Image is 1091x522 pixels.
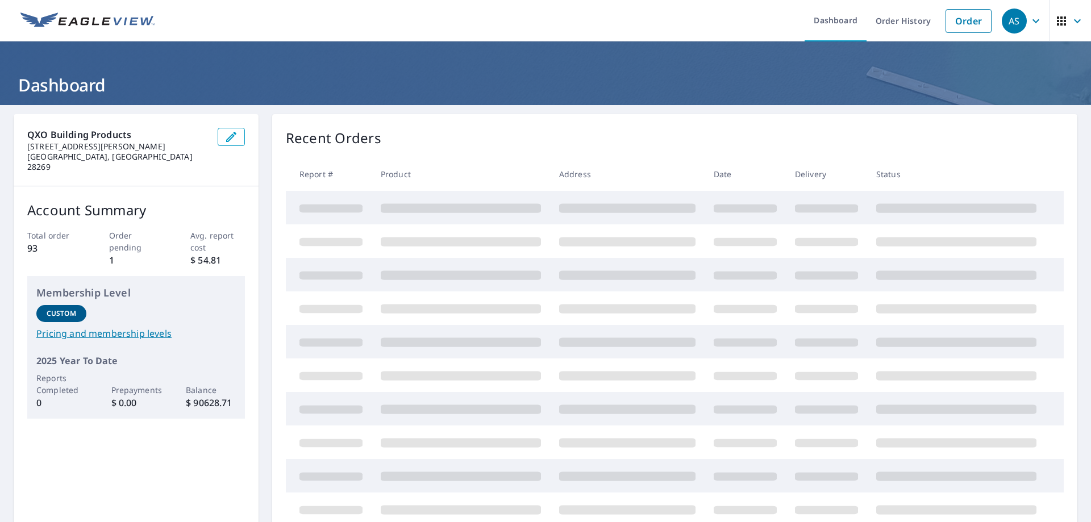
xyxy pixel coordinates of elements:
[550,157,705,191] th: Address
[946,9,992,33] a: Order
[705,157,786,191] th: Date
[190,229,245,253] p: Avg. report cost
[190,253,245,267] p: $ 54.81
[14,73,1077,97] h1: Dashboard
[372,157,550,191] th: Product
[186,384,236,396] p: Balance
[36,285,236,300] p: Membership Level
[27,128,209,141] p: QXO Building Products
[286,157,372,191] th: Report #
[27,152,209,172] p: [GEOGRAPHIC_DATA], [GEOGRAPHIC_DATA] 28269
[27,141,209,152] p: [STREET_ADDRESS][PERSON_NAME]
[36,354,236,368] p: 2025 Year To Date
[109,229,164,253] p: Order pending
[286,128,381,148] p: Recent Orders
[36,396,86,410] p: 0
[36,327,236,340] a: Pricing and membership levels
[111,384,161,396] p: Prepayments
[20,12,155,30] img: EV Logo
[27,200,245,220] p: Account Summary
[1002,9,1027,34] div: AS
[786,157,867,191] th: Delivery
[109,253,164,267] p: 1
[111,396,161,410] p: $ 0.00
[867,157,1046,191] th: Status
[186,396,236,410] p: $ 90628.71
[47,308,76,319] p: Custom
[36,372,86,396] p: Reports Completed
[27,229,82,241] p: Total order
[27,241,82,255] p: 93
